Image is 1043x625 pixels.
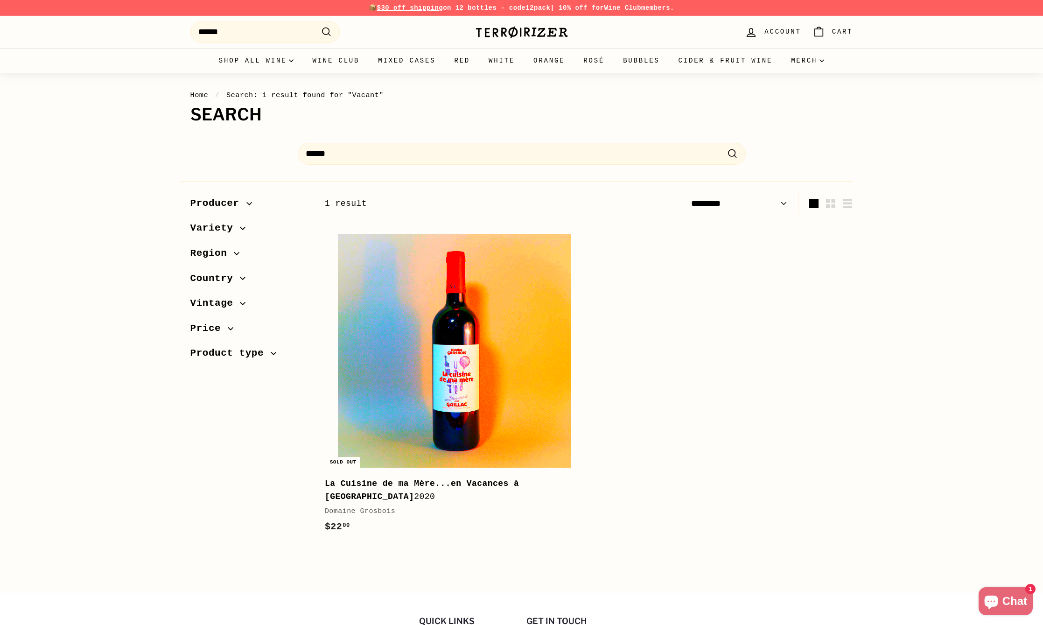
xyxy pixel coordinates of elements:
span: $22 [325,521,350,532]
button: Country [190,268,310,294]
span: $30 off shipping [377,4,443,12]
span: Variety [190,220,240,236]
span: Product type [190,345,271,361]
button: Price [190,318,310,344]
button: Vintage [190,293,310,318]
div: Sold out [326,457,360,468]
div: 2020 [325,477,575,504]
div: Primary [172,48,872,73]
span: / [213,91,222,99]
b: La Cuisine de ma Mère...en Vacances à [GEOGRAPHIC_DATA] [325,479,519,502]
h1: Search [190,105,853,124]
a: Sold out La Cuisine de ma Mère...en Vacances à [GEOGRAPHIC_DATA]2020Domaine Grosbois [325,221,584,544]
strong: 12pack [525,4,550,12]
a: Cider & Fruit Wine [669,48,782,73]
button: Product type [190,343,310,368]
inbox-online-store-chat: Shopify online store chat [976,587,1036,618]
span: Price [190,321,228,337]
a: Rosé [574,48,614,73]
a: Account [739,18,806,46]
a: Bubbles [614,48,669,73]
sup: 00 [343,522,350,529]
a: Home [190,91,209,99]
div: 1 result [325,197,589,211]
button: Region [190,243,310,268]
span: Region [190,246,234,261]
a: Red [445,48,479,73]
a: Mixed Cases [369,48,445,73]
a: Wine Club [303,48,369,73]
summary: Shop all wine [210,48,303,73]
span: Cart [832,27,853,37]
a: White [479,48,524,73]
a: Orange [524,48,574,73]
span: Country [190,271,240,287]
span: Vintage [190,295,240,311]
button: Variety [190,218,310,243]
nav: breadcrumbs [190,90,853,101]
span: Account [764,27,801,37]
span: Search: 1 result found for "Vacant" [226,91,384,99]
div: Domaine Grosbois [325,506,575,517]
button: Producer [190,193,310,218]
p: 📦 on 12 bottles - code | 10% off for members. [190,3,853,13]
span: Producer [190,196,246,211]
summary: Merch [782,48,833,73]
a: Cart [807,18,859,46]
a: Wine Club [604,4,641,12]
